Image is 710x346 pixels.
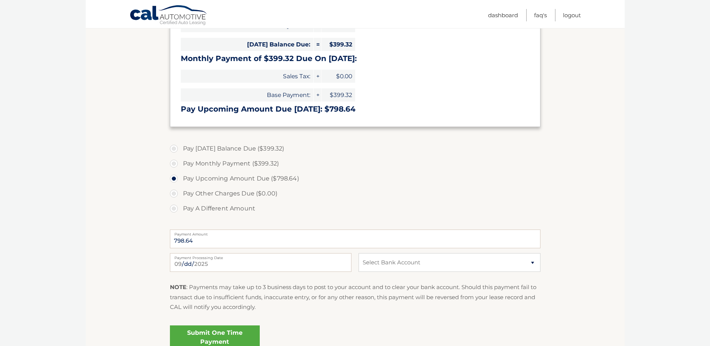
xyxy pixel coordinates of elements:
a: Dashboard [488,9,518,21]
label: Pay Upcoming Amount Due ($798.64) [170,171,540,186]
p: : Payments may take up to 3 business days to post to your account and to clear your bank account.... [170,282,540,312]
span: $399.32 [322,88,355,101]
a: Cal Automotive [129,5,208,27]
span: Base Payment: [181,88,313,101]
span: Sales Tax: [181,70,313,83]
span: [DATE] Balance Due: [181,38,313,51]
a: FAQ's [534,9,547,21]
span: $399.32 [322,38,355,51]
label: Payment Processing Date [170,253,351,259]
label: Pay A Different Amount [170,201,540,216]
input: Payment Amount [170,230,540,248]
span: + [314,70,321,83]
label: Pay Other Charges Due ($0.00) [170,186,540,201]
h3: Pay Upcoming Amount Due [DATE]: $798.64 [181,104,530,114]
span: + [314,88,321,101]
span: $0.00 [322,70,355,83]
label: Payment Amount [170,230,540,236]
span: = [314,38,321,51]
strong: NOTE [170,283,186,291]
a: Logout [563,9,581,21]
h3: Monthly Payment of $399.32 Due On [DATE]: [181,54,530,63]
label: Pay Monthly Payment ($399.32) [170,156,540,171]
input: Payment Date [170,253,351,272]
label: Pay [DATE] Balance Due ($399.32) [170,141,540,156]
